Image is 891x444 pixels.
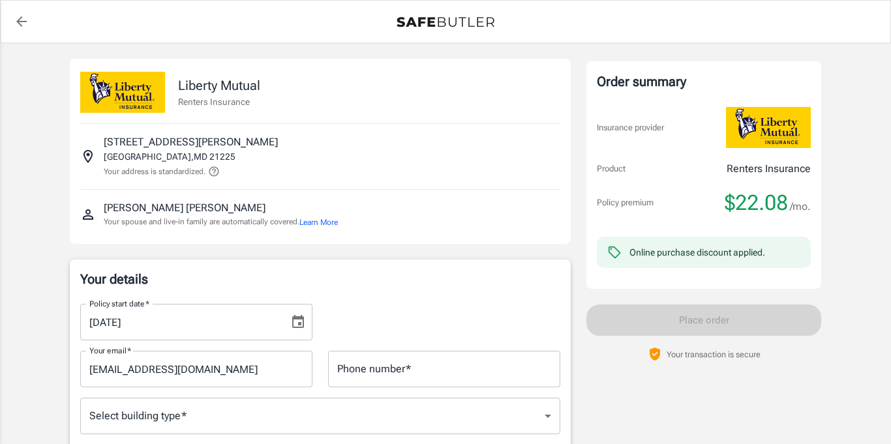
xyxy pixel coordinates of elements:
[178,95,260,108] p: Renters Insurance
[104,200,265,216] p: [PERSON_NAME] [PERSON_NAME]
[725,190,788,216] span: $22.08
[397,17,494,27] img: Back to quotes
[80,304,280,340] input: MM/DD/YYYY
[597,72,811,91] div: Order summary
[80,207,96,222] svg: Insured person
[104,150,235,163] p: [GEOGRAPHIC_DATA] , MD 21225
[80,149,96,164] svg: Insured address
[667,348,761,361] p: Your transaction is secure
[89,345,131,356] label: Your email
[8,8,35,35] a: back to quotes
[726,107,811,148] img: Liberty Mutual
[727,161,811,177] p: Renters Insurance
[104,134,278,150] p: [STREET_ADDRESS][PERSON_NAME]
[328,351,560,387] input: Enter number
[104,166,205,177] p: Your address is standardized.
[597,196,654,209] p: Policy premium
[597,162,626,175] p: Product
[597,121,664,134] p: Insurance provider
[80,72,165,113] img: Liberty Mutual
[80,351,312,387] input: Enter email
[285,309,311,335] button: Choose date, selected date is Sep 14, 2025
[790,198,811,216] span: /mo.
[80,270,560,288] p: Your details
[629,246,765,259] div: Online purchase discount applied.
[299,216,338,228] button: Learn More
[89,298,149,309] label: Policy start date
[178,76,260,95] p: Liberty Mutual
[104,216,338,228] p: Your spouse and live-in family are automatically covered.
